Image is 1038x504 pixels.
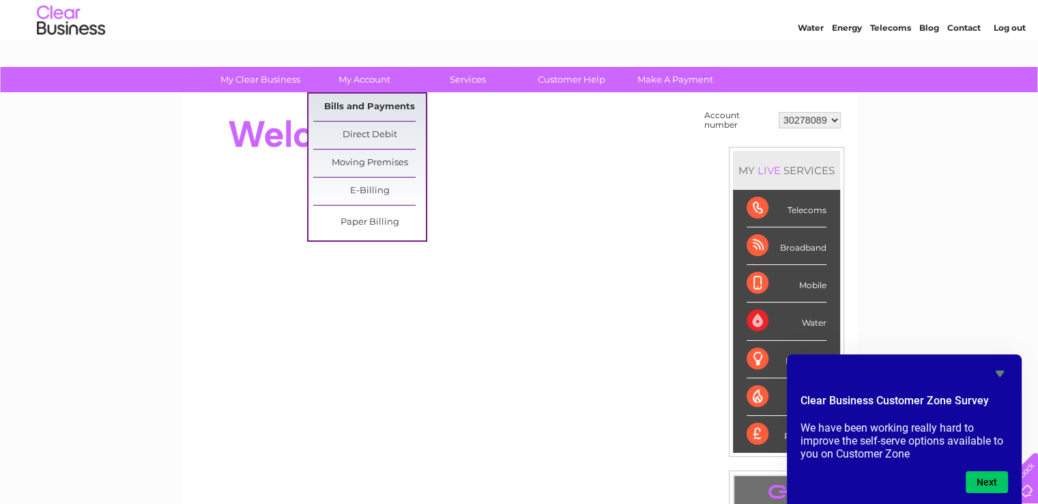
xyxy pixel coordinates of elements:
[204,67,317,92] a: My Clear Business
[313,94,426,121] a: Bills and Payments
[747,227,826,265] div: Broadband
[747,303,826,340] div: Water
[412,67,524,92] a: Services
[747,341,826,378] div: Electricity
[947,58,981,68] a: Contact
[832,58,862,68] a: Energy
[733,151,840,190] div: MY SERVICES
[798,58,824,68] a: Water
[919,58,939,68] a: Blog
[515,67,628,92] a: Customer Help
[738,479,835,503] a: .
[781,7,875,24] a: 0333 014 3131
[313,178,426,205] a: E-Billing
[966,471,1008,493] button: Next question
[992,365,1008,382] button: Hide survey
[747,265,826,303] div: Mobile
[197,8,842,66] div: Clear Business is a trading name of Verastar Limited (registered in [GEOGRAPHIC_DATA] No. 3667643...
[747,190,826,227] div: Telecoms
[701,107,775,133] td: Account number
[308,67,420,92] a: My Account
[313,209,426,236] a: Paper Billing
[993,58,1025,68] a: Log out
[755,164,783,177] div: LIVE
[801,365,1008,493] div: Clear Business Customer Zone Survey
[619,67,732,92] a: Make A Payment
[313,150,426,177] a: Moving Premises
[313,122,426,149] a: Direct Debit
[801,393,1008,416] h2: Clear Business Customer Zone Survey
[801,421,1008,460] p: We have been working really hard to improve the self-serve options available to you on Customer Zone
[747,378,826,416] div: Gas
[870,58,911,68] a: Telecoms
[747,416,826,453] div: Payments
[36,36,106,77] img: logo.png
